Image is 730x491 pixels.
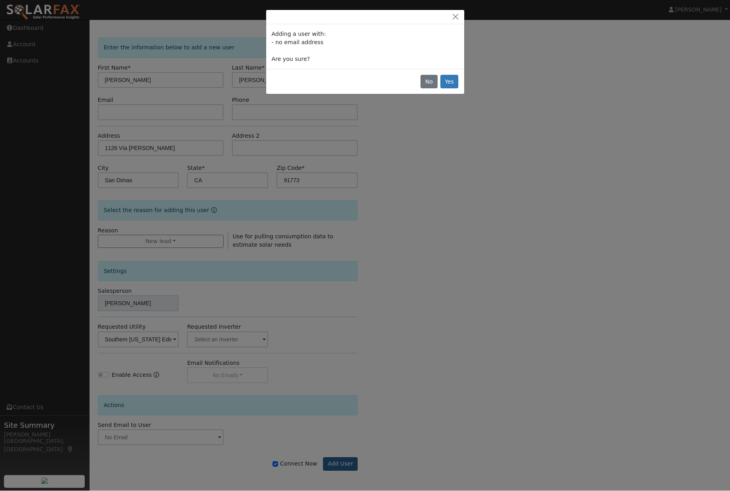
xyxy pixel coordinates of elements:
button: No [420,75,437,89]
button: Yes [440,75,459,89]
span: Are you sure? [272,56,310,62]
button: Close [450,13,461,21]
span: - no email address [272,39,323,46]
span: Adding a user with: [272,31,326,37]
